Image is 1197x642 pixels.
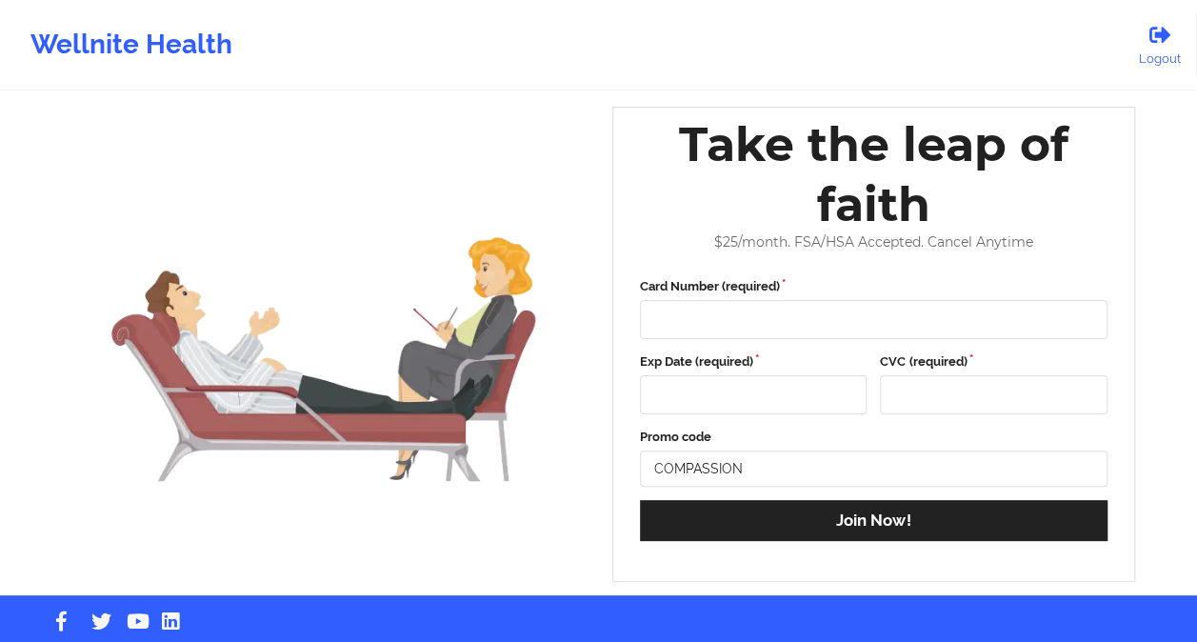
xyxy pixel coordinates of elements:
img: wellnite-stripe-payment-hero_200.07efaa51.png [75,168,572,522]
div: $ 25 /month. FSA/HSA Accepted. Cancel Anytime [627,234,1122,251]
label: CVC (required) [880,352,1107,371]
label: Exp Date (required) [640,352,868,371]
iframe: Secure CVC input frame [891,387,1095,403]
label: Promo code [640,428,1108,447]
label: Card Number (required) [640,277,1108,296]
input: Enter promo code [640,451,1108,487]
button: Join Now! [640,500,1108,541]
iframe: Secure expiration date input frame [651,387,855,403]
iframe: Secure card number input frame [651,311,1096,328]
div: Take the leap of faith [627,114,1122,234]
a: Logout [1123,13,1197,76]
